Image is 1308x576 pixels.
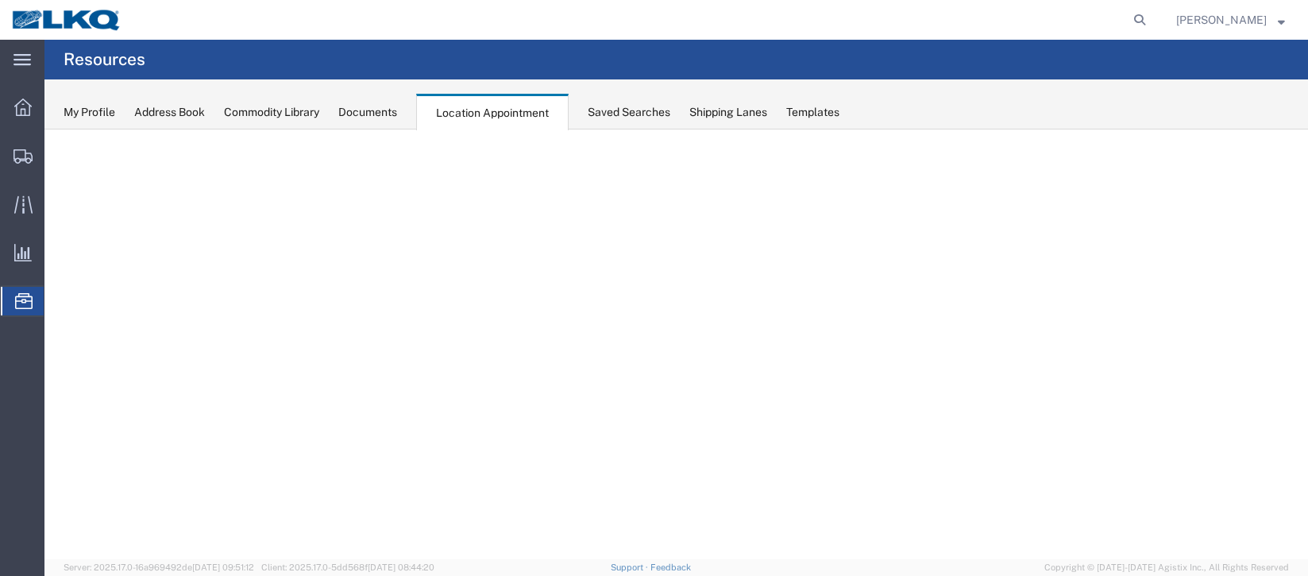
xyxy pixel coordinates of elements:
div: Documents [338,104,397,121]
h4: Resources [64,40,145,79]
div: Shipping Lanes [689,104,767,121]
a: Feedback [650,562,691,572]
div: Address Book [134,104,205,121]
iframe: FS Legacy Container [44,130,1308,559]
div: Templates [786,104,839,121]
div: Saved Searches [588,104,670,121]
button: [PERSON_NAME] [1175,10,1286,29]
span: Copyright © [DATE]-[DATE] Agistix Inc., All Rights Reserved [1044,561,1289,574]
span: Client: 2025.17.0-5dd568f [261,562,434,572]
div: My Profile [64,104,115,121]
span: Server: 2025.17.0-16a969492de [64,562,254,572]
span: [DATE] 08:44:20 [368,562,434,572]
span: Christopher Sanchez [1176,11,1267,29]
span: [DATE] 09:51:12 [192,562,254,572]
div: Commodity Library [224,104,319,121]
img: logo [11,8,122,32]
a: Support [611,562,650,572]
div: Location Appointment [416,94,569,130]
